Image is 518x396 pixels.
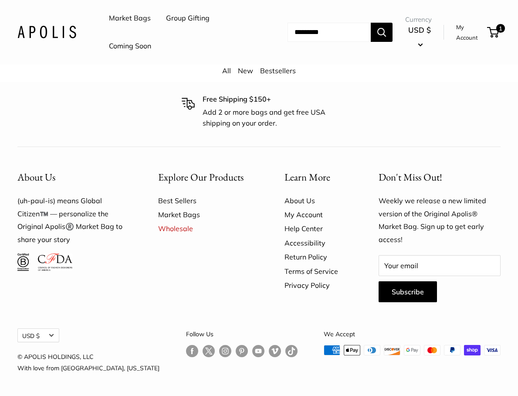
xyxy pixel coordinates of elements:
p: Free Shipping $150+ [203,94,336,105]
a: Follow us on YouTube [252,345,264,358]
a: Bestsellers [260,66,296,75]
button: Subscribe [379,281,437,302]
p: Don't Miss Out! [379,169,501,186]
img: Certified B Corporation [17,253,29,271]
img: Apolis [17,26,76,38]
a: Wholesale [158,222,254,236]
a: Return Policy [284,250,348,264]
span: USD $ [408,25,431,34]
button: USD $ [17,328,59,342]
a: Market Bags [109,12,151,25]
a: New [238,66,253,75]
a: All [222,66,231,75]
p: Weekly we release a new limited version of the Original Apolis® Market Bag. Sign up to get early ... [379,195,501,247]
button: About Us [17,169,128,186]
span: About Us [17,171,55,184]
span: Currency [405,14,433,26]
img: Council of Fashion Designers of America Member [38,253,72,271]
span: Learn More [284,171,330,184]
a: Help Center [284,222,348,236]
a: My Account [284,208,348,222]
a: Follow us on Pinterest [236,345,248,358]
p: Add 2 or more bags and get free USA shipping on your order. [203,107,336,129]
a: Group Gifting [166,12,210,25]
p: © APOLIS HOLDINGS, LLC With love from [GEOGRAPHIC_DATA], [US_STATE] [17,351,159,374]
a: Follow us on Tumblr [285,345,298,358]
button: Search [371,23,393,42]
p: Follow Us [186,328,298,340]
a: Follow us on Twitter [203,345,215,361]
a: Best Sellers [158,194,254,208]
a: Terms of Service [284,264,348,278]
a: My Account [456,22,484,43]
span: 1 [496,24,505,33]
p: (uh-paul-is) means Global Citizen™️ — personalize the Original Apolis®️ Market Bag to share your ... [17,195,128,247]
a: Accessibility [284,236,348,250]
a: Follow us on Instagram [219,345,231,358]
a: About Us [284,194,348,208]
span: Explore Our Products [158,171,244,184]
a: 1 [488,27,499,38]
button: Explore Our Products [158,169,254,186]
p: We Accept [324,328,501,340]
a: Coming Soon [109,40,151,53]
a: Follow us on Facebook [186,345,198,358]
input: Search... [288,23,371,42]
button: USD $ [405,23,433,51]
a: Market Bags [158,208,254,222]
a: Follow us on Vimeo [269,345,281,358]
a: Privacy Policy [284,278,348,292]
button: Learn More [284,169,348,186]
